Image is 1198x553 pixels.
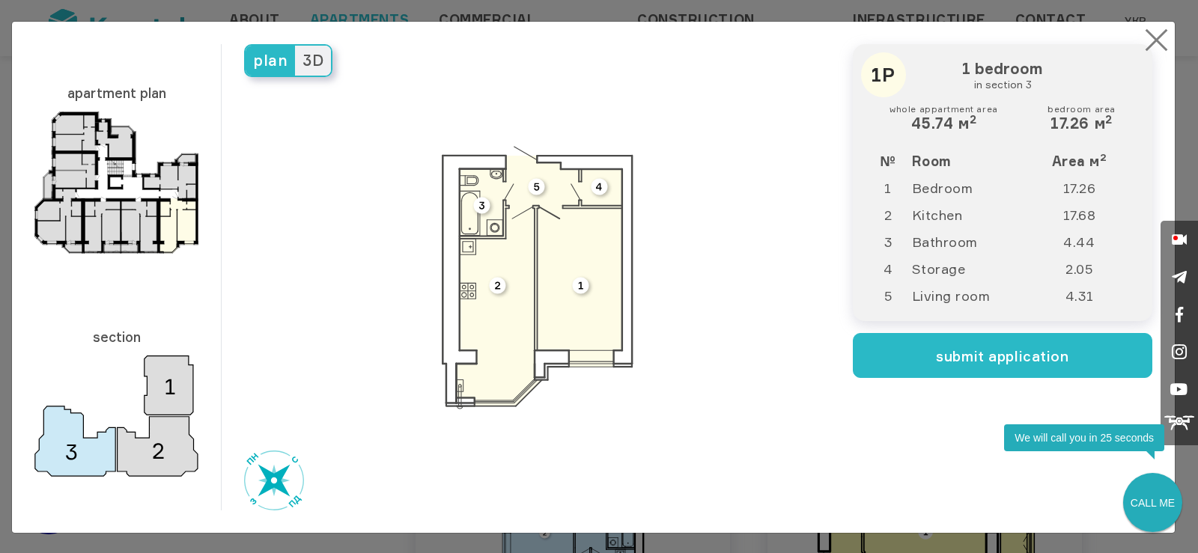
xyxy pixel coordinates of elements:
[861,52,906,97] div: 1Р
[1033,147,1140,174] th: Area м
[970,112,977,126] sup: 2
[865,255,911,282] td: 4
[890,104,997,132] div: 45.74 м
[890,104,997,114] small: whole appartment area
[1033,201,1140,228] td: 17.68
[869,78,1137,91] small: in section 3
[911,228,1033,255] td: Bathroom
[246,46,295,76] span: plan
[1033,174,1140,201] td: 17.26
[911,282,1033,309] td: Living room
[1048,104,1115,114] small: bedroom area
[911,255,1033,282] td: Storage
[865,282,911,309] td: 5
[1033,255,1140,282] td: 2.05
[442,146,633,409] img: 1r.svg
[1033,282,1140,309] td: 4.31
[1105,112,1113,126] sup: 2
[295,46,331,76] span: 3D
[865,147,911,174] th: №
[1125,474,1181,531] div: CALL ME
[1033,228,1140,255] td: 4.44
[1142,25,1171,55] button: Close
[911,201,1033,228] td: Kitchen
[34,78,198,108] h3: apartment plan
[1004,424,1164,451] div: We will call you in 25 seconds
[34,322,198,352] h3: section
[911,174,1033,201] td: Bedroom
[1100,151,1107,163] sup: 2
[865,228,911,255] td: 3
[865,56,1140,95] h3: 1 bedroom
[865,201,911,228] td: 2
[1048,104,1115,132] div: 17.26 м
[865,174,911,201] td: 1
[911,147,1033,174] th: Room
[853,333,1152,378] button: submit application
